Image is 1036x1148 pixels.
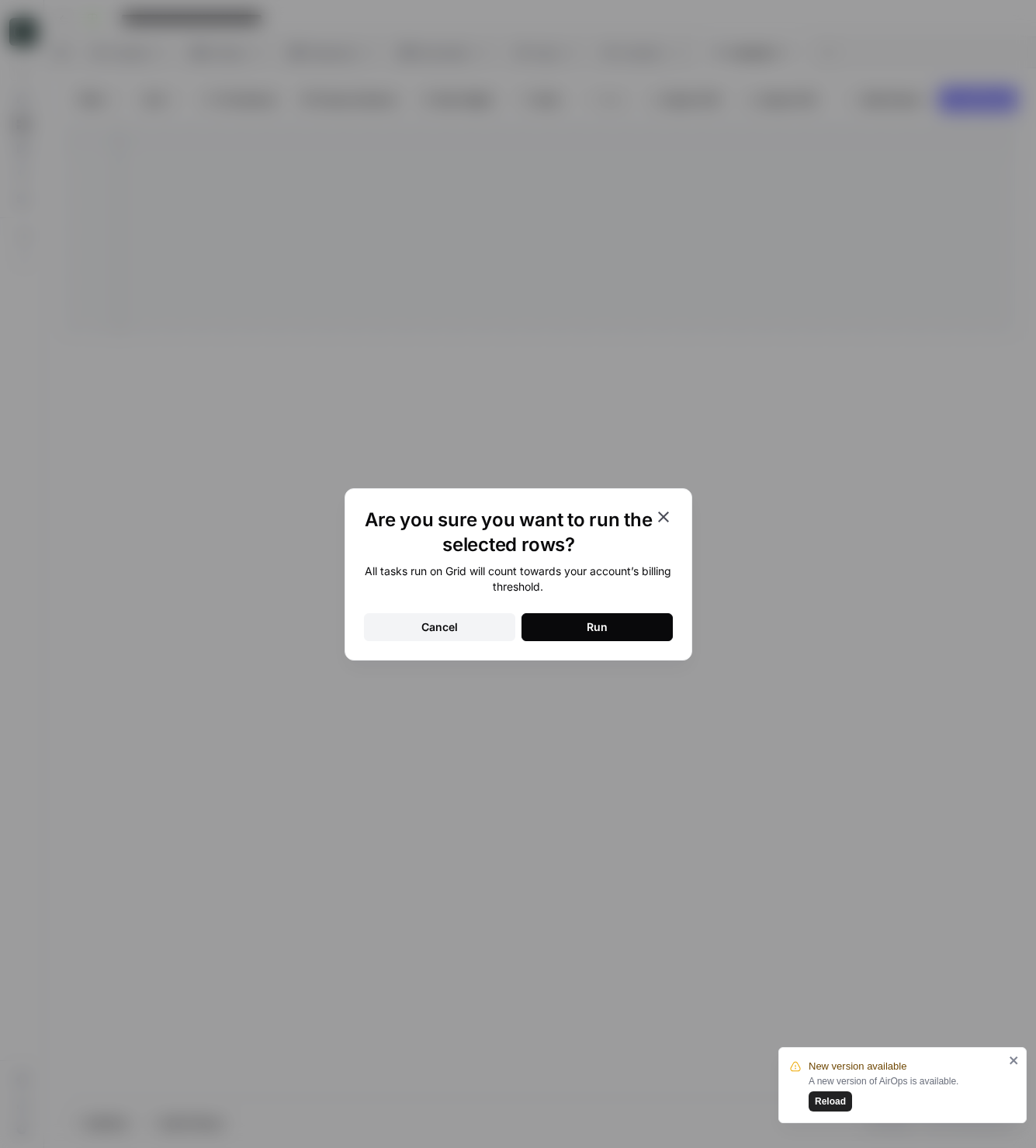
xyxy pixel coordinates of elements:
[587,619,608,635] div: Run
[521,613,673,641] button: Run
[809,1059,906,1074] span: New version available
[364,613,515,641] button: Cancel
[809,1074,1004,1112] div: A new version of AirOps is available.
[364,564,673,595] div: All tasks run on Grid will count towards your account’s billing threshold.
[421,619,458,635] div: Cancel
[1009,1054,1020,1066] button: close
[364,508,654,557] h1: Are you sure you want to run the selected rows?
[815,1094,846,1108] span: Reload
